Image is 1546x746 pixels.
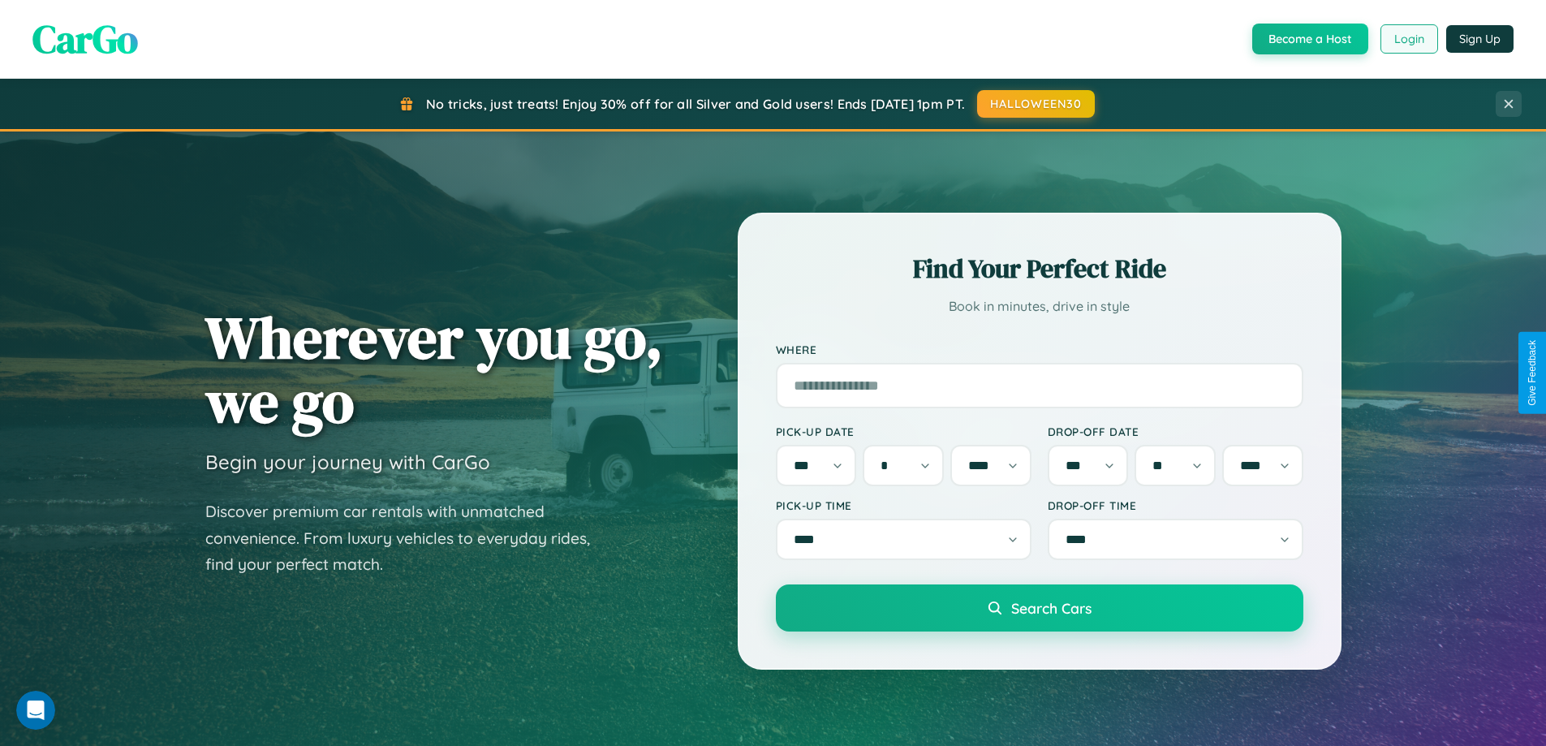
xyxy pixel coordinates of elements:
[32,12,138,66] span: CarGo
[776,425,1031,438] label: Pick-up Date
[776,498,1031,512] label: Pick-up Time
[426,96,965,112] span: No tricks, just treats! Enjoy 30% off for all Silver and Gold users! Ends [DATE] 1pm PT.
[1527,340,1538,406] div: Give Feedback
[1048,498,1303,512] label: Drop-off Time
[205,450,490,474] h3: Begin your journey with CarGo
[977,90,1095,118] button: HALLOWEEN30
[776,343,1303,356] label: Where
[205,305,663,433] h1: Wherever you go, we go
[776,584,1303,632] button: Search Cars
[776,251,1303,287] h2: Find Your Perfect Ride
[776,295,1303,318] p: Book in minutes, drive in style
[1446,25,1514,53] button: Sign Up
[1011,599,1092,617] span: Search Cars
[16,691,55,730] iframe: Intercom live chat
[1252,24,1368,54] button: Become a Host
[205,498,611,578] p: Discover premium car rentals with unmatched convenience. From luxury vehicles to everyday rides, ...
[1380,24,1438,54] button: Login
[1048,425,1303,438] label: Drop-off Date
